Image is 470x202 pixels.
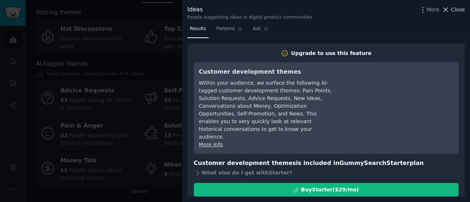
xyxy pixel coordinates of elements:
[187,14,312,21] div: People suggesting ideas in digital product communities
[216,26,235,32] span: Patterns
[253,26,261,32] span: Ask
[291,49,372,57] div: Upgrade to use this feature
[339,159,409,166] span: GummySearch Starter
[343,67,453,122] iframe: YouTube video player
[194,183,459,197] button: BuyStarter($29/mo)
[199,142,223,147] a: More info
[451,6,465,14] span: Close
[194,168,459,178] div: What else do I get with Starter ?
[199,79,333,141] div: Within your audience, we surface the following AI-tagged customer development themes: Pain Points...
[419,6,440,14] button: More
[442,6,465,14] button: Close
[194,159,459,168] h3: Customer development themes is included in plan
[427,6,440,14] span: More
[190,26,206,32] span: Results
[187,23,209,38] a: Results
[214,23,245,38] a: Patterns
[199,67,333,77] h3: Customer development themes
[301,186,359,194] div: Buy Starter ($ 29 /mo )
[187,5,312,14] div: Ideas
[250,23,271,38] a: Ask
